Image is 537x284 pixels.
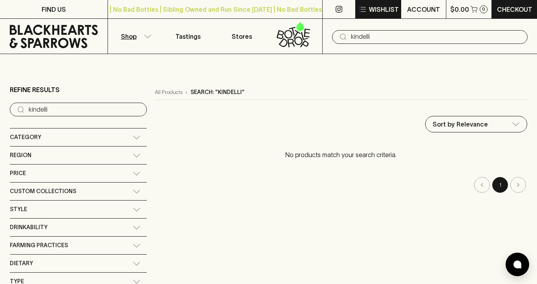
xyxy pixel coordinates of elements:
p: Sort by Relevance [433,119,488,129]
p: › [186,88,187,96]
img: bubble-icon [513,260,521,268]
a: All Products [155,88,183,96]
p: ACCOUNT [407,5,440,14]
div: Farming Practices [10,237,147,254]
a: Stores [215,19,269,54]
p: FIND US [42,5,66,14]
span: Farming Practices [10,241,68,250]
div: Sort by Relevance [426,116,527,132]
p: Wishlist [369,5,399,14]
div: Drinkability [10,219,147,236]
span: Category [10,132,41,142]
button: page 1 [492,177,508,193]
span: Custom Collections [10,186,76,196]
input: Try "Pinot noir" [351,31,521,43]
span: Region [10,150,31,160]
span: Drinkability [10,222,47,232]
p: No products match your search criteria. [155,142,527,167]
div: Price [10,165,147,182]
p: $0.00 [450,5,469,14]
p: Search: "kindelli" [190,88,245,96]
p: Refine Results [10,85,60,94]
span: Price [10,168,26,178]
p: Checkout [497,5,532,14]
div: Style [10,201,147,218]
p: 0 [482,7,485,11]
span: Dietary [10,259,33,268]
div: Category [10,128,147,146]
nav: pagination navigation [155,177,527,193]
p: Shop [121,32,137,41]
p: Tastings [175,32,201,41]
div: Dietary [10,255,147,272]
button: Shop [108,19,162,54]
div: Region [10,147,147,164]
a: Tastings [161,19,215,54]
span: Style [10,204,27,214]
div: Custom Collections [10,183,147,200]
p: Stores [232,32,252,41]
input: Try “Pinot noir” [29,103,141,116]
